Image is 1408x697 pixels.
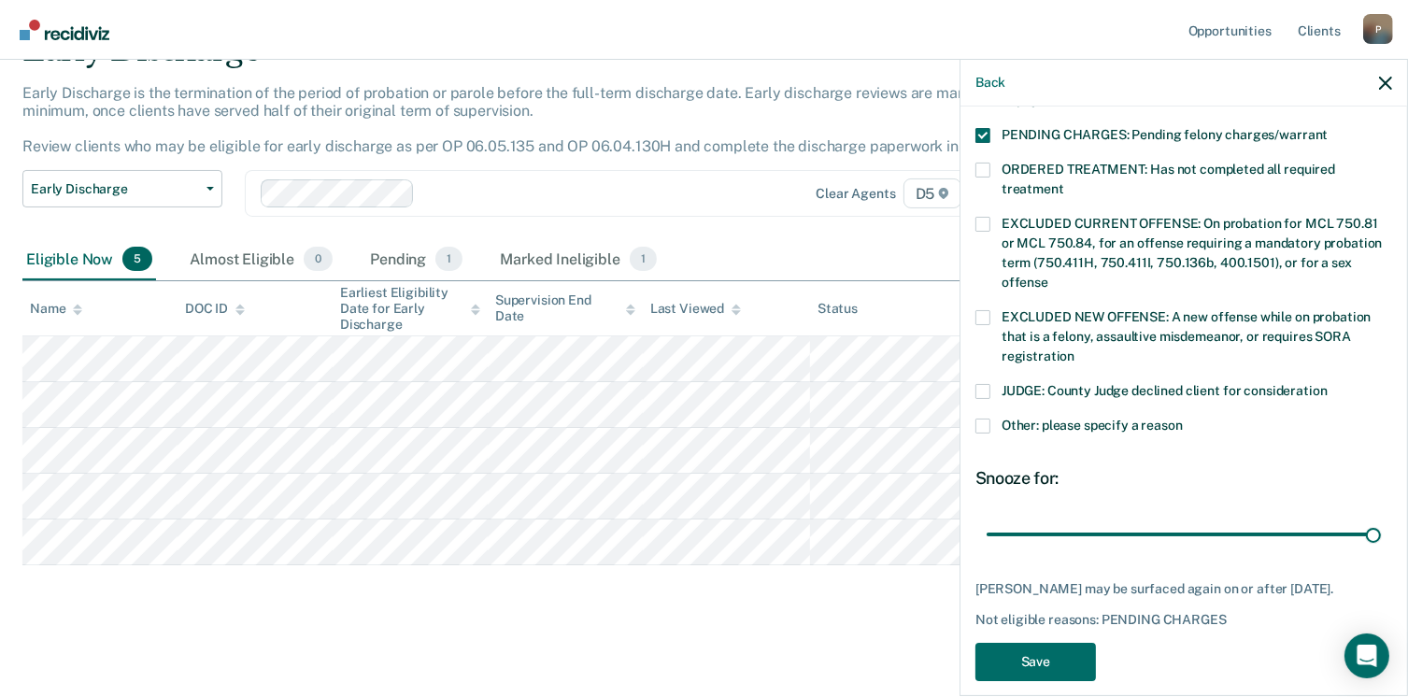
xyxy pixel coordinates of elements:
span: D5 [903,178,962,208]
div: Not eligible reasons: PENDING CHARGES [975,612,1392,628]
div: Last Viewed [650,301,741,317]
span: 1 [435,247,462,271]
span: EXCLUDED CURRENT OFFENSE: On probation for MCL 750.81 or MCL 750.84, for an offense requiring a m... [1002,216,1382,290]
div: Eligible Now [22,239,156,280]
span: 0 [304,247,333,271]
span: Early Discharge [31,181,199,197]
div: P [1363,14,1393,44]
button: Save [975,643,1096,681]
div: Marked Ineligible [496,239,661,280]
div: [PERSON_NAME] may be surfaced again on or after [DATE]. [975,581,1392,597]
div: Pending [366,239,466,280]
div: Clear agents [816,186,895,202]
button: Back [975,75,1005,91]
div: Almost Eligible [186,239,336,280]
div: Snooze for: [975,468,1392,489]
img: Recidiviz [20,20,109,40]
div: Name [30,301,82,317]
span: 5 [122,247,152,271]
div: Open Intercom Messenger [1344,633,1389,678]
button: Profile dropdown button [1363,14,1393,44]
span: ORDERED TREATMENT: Has not completed all required treatment [1002,162,1335,196]
div: Earliest Eligibility Date for Early Discharge [340,285,480,332]
span: JUDGE: County Judge declined client for consideration [1002,383,1328,398]
div: Status [818,301,858,317]
div: DOC ID [185,301,245,317]
div: Supervision End Date [495,292,635,324]
span: PENDING CHARGES: Pending felony charges/warrant [1002,127,1328,142]
p: Early Discharge is the termination of the period of probation or parole before the full-term disc... [22,84,1027,156]
span: Other: please specify a reason [1002,418,1183,433]
span: EXCLUDED NEW OFFENSE: A new offense while on probation that is a felony, assaultive misdemeanor, ... [1002,309,1371,363]
span: 1 [630,247,657,271]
